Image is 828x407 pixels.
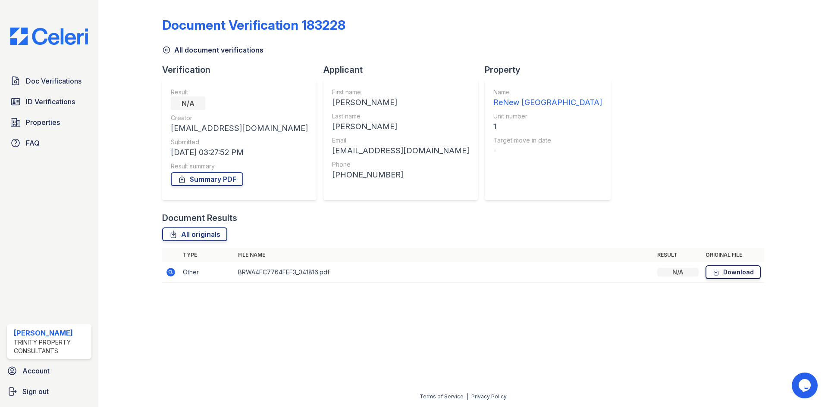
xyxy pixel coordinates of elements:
span: Account [22,366,50,376]
div: Document Verification 183228 [162,17,345,33]
div: Target move in date [493,136,602,145]
div: [PERSON_NAME] [332,121,469,133]
td: Other [179,262,235,283]
div: Applicant [323,64,485,76]
div: [EMAIL_ADDRESS][DOMAIN_NAME] [332,145,469,157]
td: BRWA4FC7764FEF3_041816.pdf [235,262,654,283]
a: Summary PDF [171,172,243,186]
div: Creator [171,114,308,122]
div: N/A [657,268,699,277]
div: Trinity Property Consultants [14,338,88,355]
div: Phone [332,160,469,169]
div: [DATE] 03:27:52 PM [171,146,308,158]
span: FAQ [26,138,40,148]
th: Type [179,248,235,262]
a: All originals [162,227,227,241]
div: N/A [171,96,205,110]
div: - [493,145,602,157]
div: Email [332,136,469,145]
div: [PHONE_NUMBER] [332,169,469,181]
div: | [467,393,468,400]
span: Sign out [22,386,49,397]
a: All document verifications [162,45,263,55]
a: Doc Verifications [7,72,91,90]
a: Properties [7,114,91,131]
a: Sign out [3,383,95,400]
a: FAQ [7,134,91,152]
th: Original file [702,248,764,262]
div: Last name [332,112,469,121]
a: Download [706,265,761,279]
a: ID Verifications [7,93,91,110]
div: Document Results [162,212,237,224]
div: [PERSON_NAME] [332,96,469,109]
iframe: chat widget [792,373,819,398]
th: Result [654,248,702,262]
div: First name [332,88,469,96]
div: Name [493,88,602,96]
a: Account [3,362,95,379]
div: [PERSON_NAME] [14,328,88,338]
div: Property [485,64,618,76]
a: Terms of Service [420,393,464,400]
span: Doc Verifications [26,76,82,86]
span: ID Verifications [26,96,75,107]
div: [EMAIL_ADDRESS][DOMAIN_NAME] [171,122,308,134]
div: Submitted [171,138,308,146]
span: Properties [26,117,60,127]
img: CE_Logo_Blue-a8612792a0a2168367f1c8372b55b34899dd931a85d93a1a3d3e32e68fde9ad4.png [3,28,95,45]
th: File name [235,248,654,262]
a: Name ReNew [GEOGRAPHIC_DATA] [493,88,602,109]
div: Result [171,88,308,96]
div: Verification [162,64,323,76]
div: Unit number [493,112,602,121]
div: 1 [493,121,602,133]
div: ReNew [GEOGRAPHIC_DATA] [493,96,602,109]
div: Result summary [171,162,308,171]
a: Privacy Policy [471,393,507,400]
